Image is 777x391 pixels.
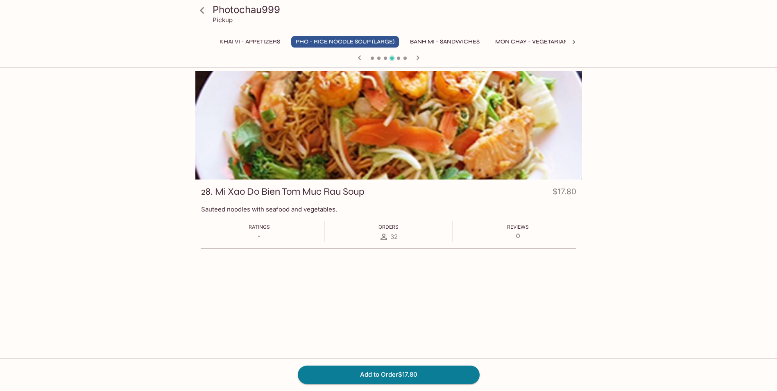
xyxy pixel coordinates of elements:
[507,224,529,230] span: Reviews
[201,185,365,198] h3: 28. Mi Xao Do Bien Tom Muc Rau Soup
[249,232,270,240] p: -
[507,232,529,240] p: 0
[553,185,576,201] h4: $17.80
[298,366,480,384] button: Add to Order$17.80
[405,36,484,48] button: Banh Mi - Sandwiches
[215,36,285,48] button: Khai Vi - Appetizers
[378,224,399,230] span: Orders
[291,36,399,48] button: Pho - Rice Noodle Soup (Large)
[213,3,579,16] h3: Photochau999
[201,205,576,213] p: Sauteed noodles with seafood and vegetables.
[213,16,233,24] p: Pickup
[249,224,270,230] span: Ratings
[491,36,600,48] button: Mon Chay - Vegetarian Entrees
[195,71,582,180] div: 28. Mi Xao Do Bien Tom Muc Rau Soup
[390,233,398,241] span: 32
